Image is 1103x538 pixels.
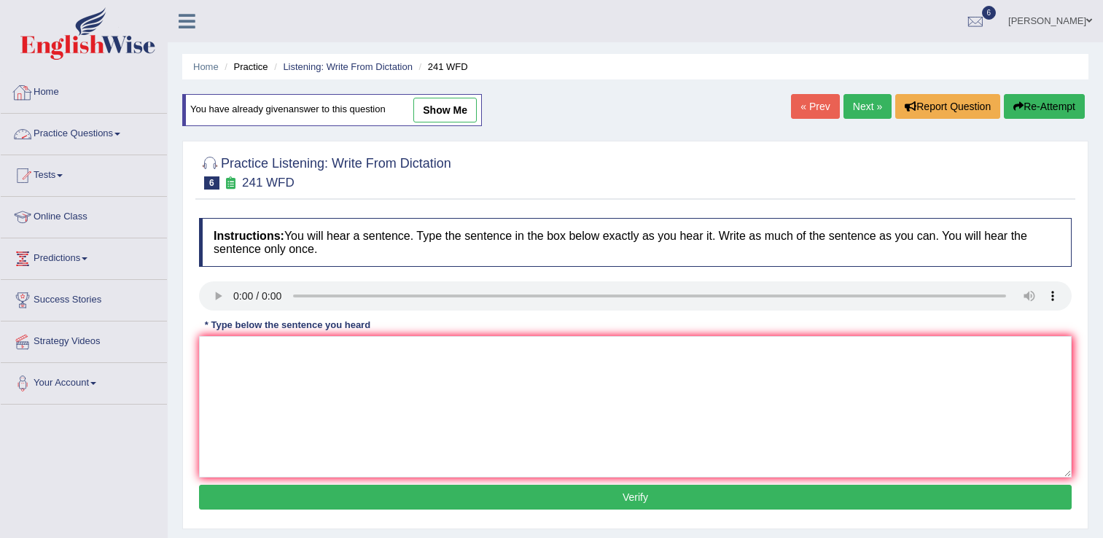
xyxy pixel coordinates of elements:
[223,176,238,190] small: Exam occurring question
[199,153,451,190] h2: Practice Listening: Write From Dictation
[843,94,892,119] a: Next »
[1,114,167,150] a: Practice Questions
[214,230,284,242] b: Instructions:
[221,60,268,74] li: Practice
[1,155,167,192] a: Tests
[193,61,219,72] a: Home
[199,318,376,332] div: * Type below the sentence you heard
[1,72,167,109] a: Home
[1,363,167,399] a: Your Account
[1004,94,1085,119] button: Re-Attempt
[895,94,1000,119] button: Report Question
[416,60,468,74] li: 241 WFD
[283,61,413,72] a: Listening: Write From Dictation
[1,238,167,275] a: Predictions
[982,6,997,20] span: 6
[204,176,219,190] span: 6
[199,485,1072,510] button: Verify
[1,321,167,358] a: Strategy Videos
[242,176,295,190] small: 241 WFD
[199,218,1072,267] h4: You will hear a sentence. Type the sentence in the box below exactly as you hear it. Write as muc...
[182,94,482,126] div: You have already given answer to this question
[1,280,167,316] a: Success Stories
[1,197,167,233] a: Online Class
[791,94,839,119] a: « Prev
[413,98,477,122] a: show me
